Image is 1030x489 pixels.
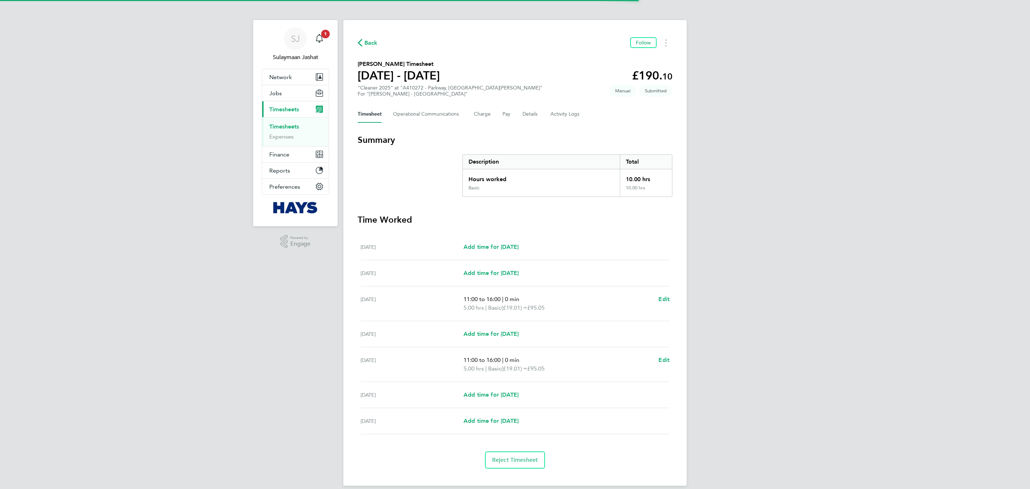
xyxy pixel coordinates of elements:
h2: [PERSON_NAME] Timesheet [358,60,440,68]
button: Timesheets [262,101,329,117]
span: 10 [662,71,672,82]
span: (£19.01) = [501,304,527,311]
span: 0 min [505,296,519,302]
span: £95.05 [527,365,545,372]
span: Back [364,39,378,47]
span: Add time for [DATE] [463,417,519,424]
div: 10.00 hrs [620,185,672,197]
span: Edit [658,296,669,302]
button: Finance [262,146,329,162]
span: SJ [291,34,300,43]
button: Follow [630,37,657,48]
span: (£19.01) = [501,365,527,372]
span: This timesheet is Submitted. [639,85,672,97]
div: Hours worked [463,169,620,185]
app-decimal: £190. [632,69,672,82]
section: Timesheet [358,134,672,469]
div: "Cleaner 2025" at "A410272 - Parkway, [GEOGRAPHIC_DATA][PERSON_NAME]" [358,85,543,97]
div: [DATE] [360,243,463,251]
span: 5.00 hrs [463,365,484,372]
span: | [485,365,487,372]
button: Timesheets Menu [659,37,672,48]
span: 11:00 to 16:00 [463,357,501,363]
span: | [502,296,504,302]
a: SJSulaymaan Jashat [262,27,329,62]
span: Basic [488,364,501,373]
span: Reject Timesheet [492,456,538,464]
h1: [DATE] - [DATE] [358,68,440,83]
a: 1 [312,27,327,50]
button: Details [523,106,539,123]
button: Reports [262,163,329,178]
div: For "[PERSON_NAME] - [GEOGRAPHIC_DATA]" [358,91,543,97]
a: Add time for [DATE] [463,417,519,425]
span: 0 min [505,357,519,363]
div: Description [463,155,620,169]
span: 1 [321,30,330,38]
span: Add time for [DATE] [463,330,519,337]
a: Add time for [DATE] [463,391,519,399]
div: 10.00 hrs [620,169,672,185]
button: Activity Logs [550,106,580,123]
button: Reject Timesheet [485,451,545,469]
div: [DATE] [360,295,463,312]
div: Basic [469,185,479,191]
a: Timesheets [269,123,299,130]
span: This timesheet was manually created. [609,85,636,97]
a: Add time for [DATE] [463,269,519,277]
button: Pay [502,106,511,123]
span: Sulaymaan Jashat [262,53,329,62]
button: Timesheet [358,106,382,123]
span: Preferences [269,183,300,190]
a: Expenses [269,133,294,140]
a: Add time for [DATE] [463,330,519,338]
a: Go to home page [262,202,329,213]
div: [DATE] [360,417,463,425]
span: Reports [269,167,290,174]
span: Powered by [290,235,310,241]
div: Total [620,155,672,169]
div: [DATE] [360,356,463,373]
button: Operational Communications [393,106,462,123]
span: 5.00 hrs [463,304,484,311]
nav: Main navigation [253,20,338,226]
span: Engage [290,241,310,247]
div: [DATE] [360,269,463,277]
span: | [502,357,504,363]
h3: Summary [358,134,672,146]
span: Follow [636,39,651,46]
div: [DATE] [360,391,463,399]
span: £95.05 [527,304,545,311]
span: | [485,304,487,311]
span: 11:00 to 16:00 [463,296,501,302]
div: Timesheets [262,117,329,146]
span: Edit [658,357,669,363]
span: Basic [488,304,501,312]
a: Powered byEngage [280,235,311,248]
a: Edit [658,356,669,364]
button: Preferences [262,179,329,194]
img: hays-logo-retina.png [273,202,318,213]
button: Network [262,69,329,85]
div: [DATE] [360,330,463,338]
a: Add time for [DATE] [463,243,519,251]
button: Back [358,38,378,47]
div: Summary [462,154,672,197]
button: Jobs [262,85,329,101]
span: Jobs [269,90,282,97]
span: Add time for [DATE] [463,243,519,250]
button: Charge [474,106,491,123]
span: Add time for [DATE] [463,270,519,276]
span: Network [269,74,292,81]
a: Edit [658,295,669,304]
span: Timesheets [269,106,299,113]
h3: Time Worked [358,214,672,226]
span: Add time for [DATE] [463,391,519,398]
span: Finance [269,151,289,158]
